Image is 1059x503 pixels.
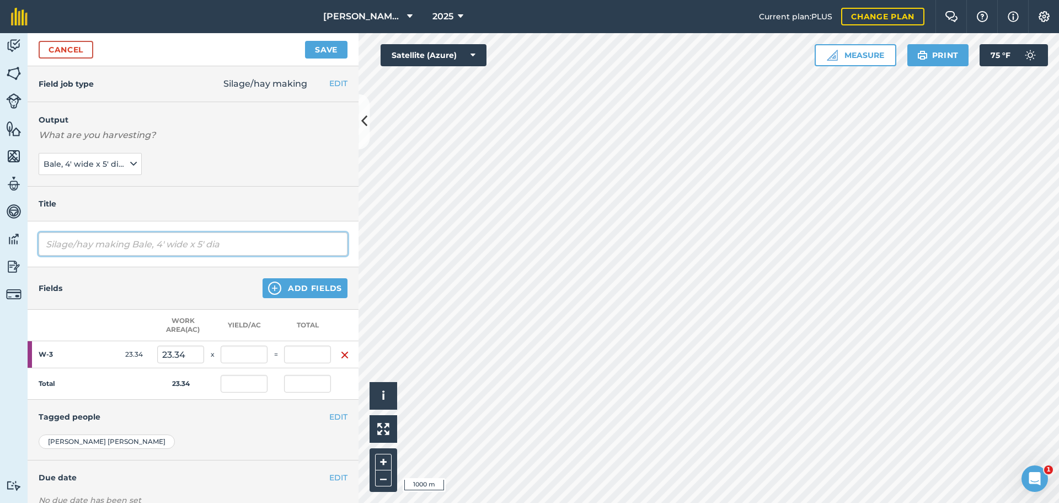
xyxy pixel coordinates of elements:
button: + [375,454,392,470]
img: svg+xml;base64,PHN2ZyB4bWxucz0iaHR0cDovL3d3dy53My5vcmcvMjAwMC9zdmciIHdpZHRoPSI1NiIgaGVpZ2h0PSI2MC... [6,120,22,137]
em: What are you harvesting? [39,130,156,140]
img: svg+xml;base64,PD94bWwgdmVyc2lvbj0iMS4wIiBlbmNvZGluZz0idXRmLTgiPz4KPCEtLSBHZW5lcmF0b3I6IEFkb2JlIE... [6,287,22,302]
img: svg+xml;base64,PHN2ZyB4bWxucz0iaHR0cDovL3d3dy53My5vcmcvMjAwMC9zdmciIHdpZHRoPSIxOSIgaGVpZ2h0PSIyNC... [917,49,928,62]
img: svg+xml;base64,PD94bWwgdmVyc2lvbj0iMS4wIiBlbmNvZGluZz0idXRmLTgiPz4KPCEtLSBHZW5lcmF0b3I6IEFkb2JlIE... [6,480,22,491]
h4: Title [39,198,347,210]
span: [PERSON_NAME] Farm [323,10,403,23]
img: fieldmargin Logo [11,8,28,25]
button: – [375,470,392,486]
img: svg+xml;base64,PHN2ZyB4bWxucz0iaHR0cDovL3d3dy53My5vcmcvMjAwMC9zdmciIHdpZHRoPSIxNCIgaGVpZ2h0PSIyNC... [268,282,281,295]
span: 2025 [432,10,453,23]
strong: Total [39,379,55,388]
span: 75 ° F [991,44,1010,66]
button: Add Fields [263,278,347,298]
iframe: Intercom live chat [1021,465,1048,492]
th: Work area ( Ac ) [157,310,204,341]
button: Bale, 4' wide x 5' dia(#) [39,153,142,175]
h4: Tagged people [39,411,347,423]
img: Two speech bubbles overlapping with the left bubble in the forefront [945,11,958,22]
img: svg+xml;base64,PD94bWwgdmVyc2lvbj0iMS4wIiBlbmNvZGluZz0idXRmLTgiPz4KPCEtLSBHZW5lcmF0b3I6IEFkb2JlIE... [6,38,22,54]
img: A question mark icon [976,11,989,22]
h4: Output [39,113,347,126]
span: Silage/hay making [223,78,307,89]
td: = [268,341,284,368]
strong: W-3 [39,350,90,359]
td: x [204,341,221,368]
h4: Field job type [39,78,94,90]
img: svg+xml;base64,PHN2ZyB4bWxucz0iaHR0cDovL3d3dy53My5vcmcvMjAwMC9zdmciIHdpZHRoPSI1NiIgaGVpZ2h0PSI2MC... [6,148,22,165]
img: svg+xml;base64,PD94bWwgdmVyc2lvbj0iMS4wIiBlbmNvZGluZz0idXRmLTgiPz4KPCEtLSBHZW5lcmF0b3I6IEFkb2JlIE... [6,176,22,192]
button: i [370,382,397,410]
img: svg+xml;base64,PD94bWwgdmVyc2lvbj0iMS4wIiBlbmNvZGluZz0idXRmLTgiPz4KPCEtLSBHZW5lcmF0b3I6IEFkb2JlIE... [6,231,22,247]
span: 1 [1044,465,1053,474]
img: svg+xml;base64,PD94bWwgdmVyc2lvbj0iMS4wIiBlbmNvZGluZz0idXRmLTgiPz4KPCEtLSBHZW5lcmF0b3I6IEFkb2JlIE... [1019,44,1041,66]
img: Four arrows, one pointing top left, one top right, one bottom right and the last bottom left [377,423,389,435]
button: Measure [815,44,896,66]
h4: Due date [39,472,347,484]
img: A cog icon [1037,11,1051,22]
img: svg+xml;base64,PHN2ZyB4bWxucz0iaHR0cDovL3d3dy53My5vcmcvMjAwMC9zdmciIHdpZHRoPSIxNyIgaGVpZ2h0PSIxNy... [1008,10,1019,23]
button: EDIT [329,472,347,484]
a: Cancel [39,41,93,59]
th: Yield / Ac [221,310,268,341]
span: i [382,389,385,403]
button: 75 °F [980,44,1048,66]
td: 23.34 [110,341,157,368]
button: EDIT [329,77,347,89]
strong: 23.34 [172,379,190,388]
button: EDIT [329,411,347,423]
img: svg+xml;base64,PHN2ZyB4bWxucz0iaHR0cDovL3d3dy53My5vcmcvMjAwMC9zdmciIHdpZHRoPSIxNiIgaGVpZ2h0PSIyNC... [340,348,349,362]
input: What needs doing? [39,232,347,256]
img: svg+xml;base64,PD94bWwgdmVyc2lvbj0iMS4wIiBlbmNvZGluZz0idXRmLTgiPz4KPCEtLSBHZW5lcmF0b3I6IEFkb2JlIE... [6,203,22,220]
span: Bale, 4' wide x 5' dia ( # ) [44,158,128,170]
img: svg+xml;base64,PHN2ZyB4bWxucz0iaHR0cDovL3d3dy53My5vcmcvMjAwMC9zdmciIHdpZHRoPSI1NiIgaGVpZ2h0PSI2MC... [6,65,22,82]
button: Save [305,41,347,59]
button: Print [907,44,969,66]
a: Change plan [841,8,924,25]
img: svg+xml;base64,PD94bWwgdmVyc2lvbj0iMS4wIiBlbmNvZGluZz0idXRmLTgiPz4KPCEtLSBHZW5lcmF0b3I6IEFkb2JlIE... [6,93,22,109]
h4: Fields [39,282,62,294]
th: Total [284,310,331,341]
img: svg+xml;base64,PD94bWwgdmVyc2lvbj0iMS4wIiBlbmNvZGluZz0idXRmLTgiPz4KPCEtLSBHZW5lcmF0b3I6IEFkb2JlIE... [6,258,22,275]
img: Ruler icon [827,50,838,61]
button: Satellite (Azure) [381,44,486,66]
div: [PERSON_NAME] [PERSON_NAME] [39,435,175,449]
span: Current plan : PLUS [759,10,832,23]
